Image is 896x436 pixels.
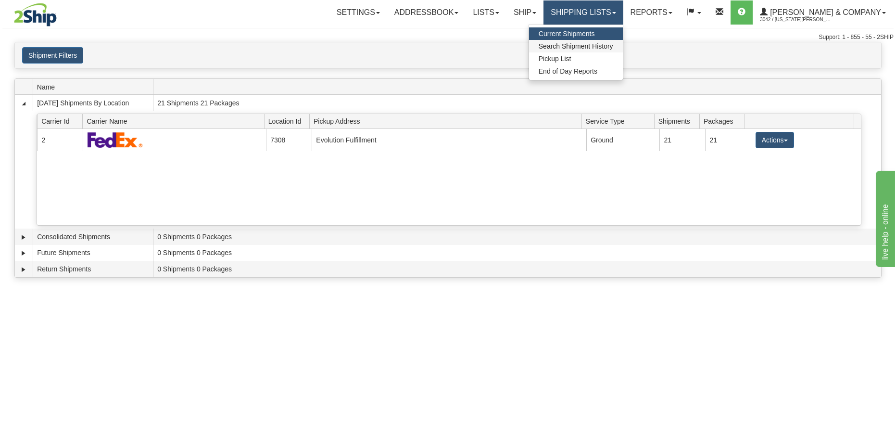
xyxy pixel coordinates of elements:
[153,245,881,261] td: 0 Shipments 0 Packages
[539,30,595,38] span: Current Shipments
[266,129,312,151] td: 7308
[329,0,387,25] a: Settings
[33,261,153,277] td: Return Shipments
[19,265,28,274] a: Expand
[705,129,751,151] td: 21
[586,114,654,128] span: Service Type
[529,40,623,52] a: Search Shipment History
[33,95,153,111] td: [DATE] Shipments By Location
[387,0,466,25] a: Addressbook
[2,33,894,41] div: Support: 1 - 855 - 55 - 2SHIP
[539,55,571,63] span: Pickup List
[87,114,264,128] span: Carrier Name
[586,129,659,151] td: Ground
[543,0,623,25] a: Shipping lists
[19,99,28,108] a: Collapse
[506,0,543,25] a: Ship
[753,0,893,25] a: [PERSON_NAME] & Company 3042 / [US_STATE][PERSON_NAME]
[529,65,623,77] a: End of Day Reports
[704,114,745,128] span: Packages
[874,169,895,267] iframe: chat widget
[22,47,83,64] button: Shipment Filters
[88,132,143,148] img: FedEx
[41,114,83,128] span: Carrier Id
[19,232,28,242] a: Expand
[623,0,680,25] a: Reports
[539,67,597,75] span: End of Day Reports
[2,2,68,27] img: logo3042.jpg
[37,129,83,151] td: 2
[153,229,881,245] td: 0 Shipments 0 Packages
[312,129,586,151] td: Evolution Fulfillment
[33,229,153,245] td: Consolidated Shipments
[658,114,700,128] span: Shipments
[466,0,506,25] a: Lists
[7,6,89,17] div: live help - online
[19,248,28,258] a: Expand
[659,129,705,151] td: 21
[153,95,881,111] td: 21 Shipments 21 Packages
[529,52,623,65] a: Pickup List
[153,261,881,277] td: 0 Shipments 0 Packages
[33,245,153,261] td: Future Shipments
[268,114,310,128] span: Location Id
[37,79,153,94] span: Name
[756,132,794,148] button: Actions
[314,114,581,128] span: Pickup Address
[760,15,832,25] span: 3042 / [US_STATE][PERSON_NAME]
[539,42,613,50] span: Search Shipment History
[529,27,623,40] a: Current Shipments
[768,8,881,16] span: [PERSON_NAME] & Company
